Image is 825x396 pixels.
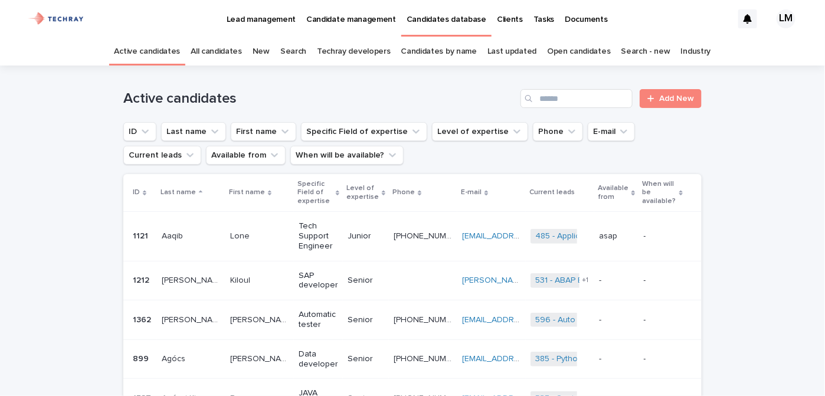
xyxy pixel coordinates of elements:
[535,276,675,286] a: 531 - ABAP Entwickler Berater-Senior
[230,313,292,325] p: [PERSON_NAME]
[317,38,390,66] a: Techray developers
[123,212,702,261] tr: 11211121 AaqibAaqib LoneLone Tech Support EngineerJunior[PHONE_NUMBER] [EMAIL_ADDRESS][DOMAIN_NAM...
[535,231,743,241] a: 485 - Application Support Engineer (SAP MOM) -Medior
[290,146,404,165] button: When will be available?
[621,38,670,66] a: Search - new
[133,229,150,241] p: 1121
[547,38,610,66] a: Open candidates
[582,277,588,284] span: + 1
[161,122,226,141] button: Last name
[644,276,683,286] p: -
[462,355,595,363] a: [EMAIL_ADDRESS][DOMAIN_NAME]
[230,229,252,241] p: Lone
[392,186,415,199] p: Phone
[133,186,140,199] p: ID
[487,38,536,66] a: Last updated
[162,313,223,325] p: [PERSON_NAME]
[231,122,296,141] button: First name
[348,276,384,286] p: Senior
[535,354,706,364] a: 385 - Python fejlesztő (medior/senior)-Medior
[24,7,89,31] img: xG6Muz3VQV2JDbePcW7p
[533,122,583,141] button: Phone
[599,352,604,364] p: -
[280,38,306,66] a: Search
[297,178,333,208] p: Specific Field of expertise
[191,38,242,66] a: All candidates
[230,352,292,364] p: [PERSON_NAME]
[348,354,384,364] p: Senior
[299,310,338,330] p: Automatic tester
[123,90,516,107] h1: Active candidates
[401,38,477,66] a: Candidates by name
[659,94,694,103] span: Add New
[529,186,575,199] p: Current leads
[394,232,464,240] a: [PHONE_NUMBER]
[162,273,223,286] p: [PERSON_NAME]
[299,221,338,251] p: Tech Support Engineer
[123,300,702,340] tr: 13621362 [PERSON_NAME][PERSON_NAME] [PERSON_NAME][PERSON_NAME] Automatic testerSenior[PHONE_NUMBE...
[161,186,196,199] p: Last name
[643,178,676,208] p: When will be available?
[599,229,620,241] p: asap
[394,316,464,324] a: [PHONE_NUMBER]
[535,315,628,325] a: 596 - Auto tester-Senior
[123,122,156,141] button: ID
[394,355,464,363] a: [PHONE_NUMBER]
[253,38,270,66] a: New
[462,316,595,324] a: [EMAIL_ADDRESS][DOMAIN_NAME]
[599,313,604,325] p: -
[520,89,633,108] input: Search
[133,273,152,286] p: 1212
[229,186,265,199] p: First name
[162,352,188,364] p: Agócs
[461,186,482,199] p: E-mail
[348,315,384,325] p: Senior
[299,349,338,369] p: Data developer
[348,231,384,241] p: Junior
[432,122,528,141] button: Level of expertise
[777,9,795,28] div: LM
[133,352,151,364] p: 899
[133,313,153,325] p: 1362
[123,261,702,300] tr: 12121212 [PERSON_NAME][PERSON_NAME] KiloulKiloul SAP developerSenior [PERSON_NAME][EMAIL_ADDRESS]...
[206,146,286,165] button: Available from
[599,273,604,286] p: -
[123,146,201,165] button: Current leads
[644,354,683,364] p: -
[299,271,338,291] p: SAP developer
[162,229,185,241] p: Aaqib
[588,122,635,141] button: E-mail
[123,339,702,379] tr: 899899 AgócsAgócs [PERSON_NAME][PERSON_NAME] Data developerSenior[PHONE_NUMBER] [EMAIL_ADDRESS][D...
[346,182,379,204] p: Level of expertise
[644,315,683,325] p: -
[462,276,660,284] a: [PERSON_NAME][EMAIL_ADDRESS][DOMAIN_NAME]
[644,231,683,241] p: -
[640,89,702,108] a: Add New
[230,273,253,286] p: Kiloul
[301,122,427,141] button: Specific Field of expertise
[681,38,711,66] a: Industry
[598,182,628,204] p: Available from
[114,38,181,66] a: Active candidates
[462,232,595,240] a: [EMAIL_ADDRESS][DOMAIN_NAME]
